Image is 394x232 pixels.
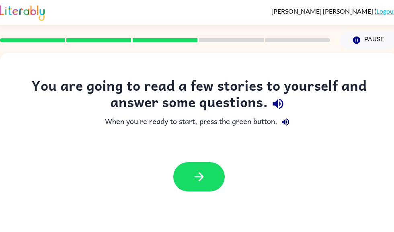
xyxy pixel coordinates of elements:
span: [PERSON_NAME] [PERSON_NAME] [271,7,374,15]
div: You are going to read a few stories to yourself and answer some questions. [16,77,382,114]
div: When you're ready to start, press the green button. [16,114,382,130]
